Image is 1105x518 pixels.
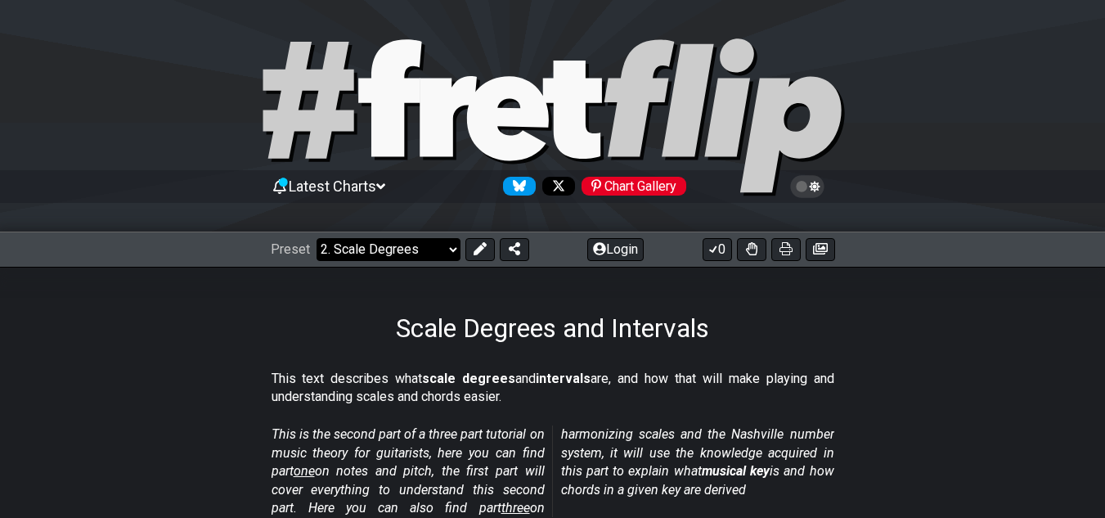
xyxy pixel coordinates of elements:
em: This is the second part of a three part tutorial on music theory for guitarists, here you can fin... [272,426,834,516]
strong: intervals [536,371,591,386]
button: Login [587,238,644,261]
span: one [294,463,315,479]
span: Latest Charts [289,178,376,195]
button: Edit Preset [465,238,495,261]
a: #fretflip at Pinterest [575,177,686,196]
a: Follow #fretflip at X [536,177,575,196]
span: Preset [271,241,310,257]
div: Chart Gallery [582,177,686,196]
button: Create image [806,238,835,261]
p: This text describes what and are, and how that will make playing and understanding scales and cho... [272,370,834,407]
a: Follow #fretflip at Bluesky [496,177,536,196]
button: Print [771,238,801,261]
button: Share Preset [500,238,529,261]
button: Toggle Dexterity for all fretkits [737,238,766,261]
h1: Scale Degrees and Intervals [396,313,709,344]
strong: musical key [702,463,770,479]
span: Toggle light / dark theme [798,179,817,194]
button: 0 [703,238,732,261]
select: Preset [317,238,460,261]
span: three [501,500,530,516]
strong: scale degrees [422,371,515,386]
